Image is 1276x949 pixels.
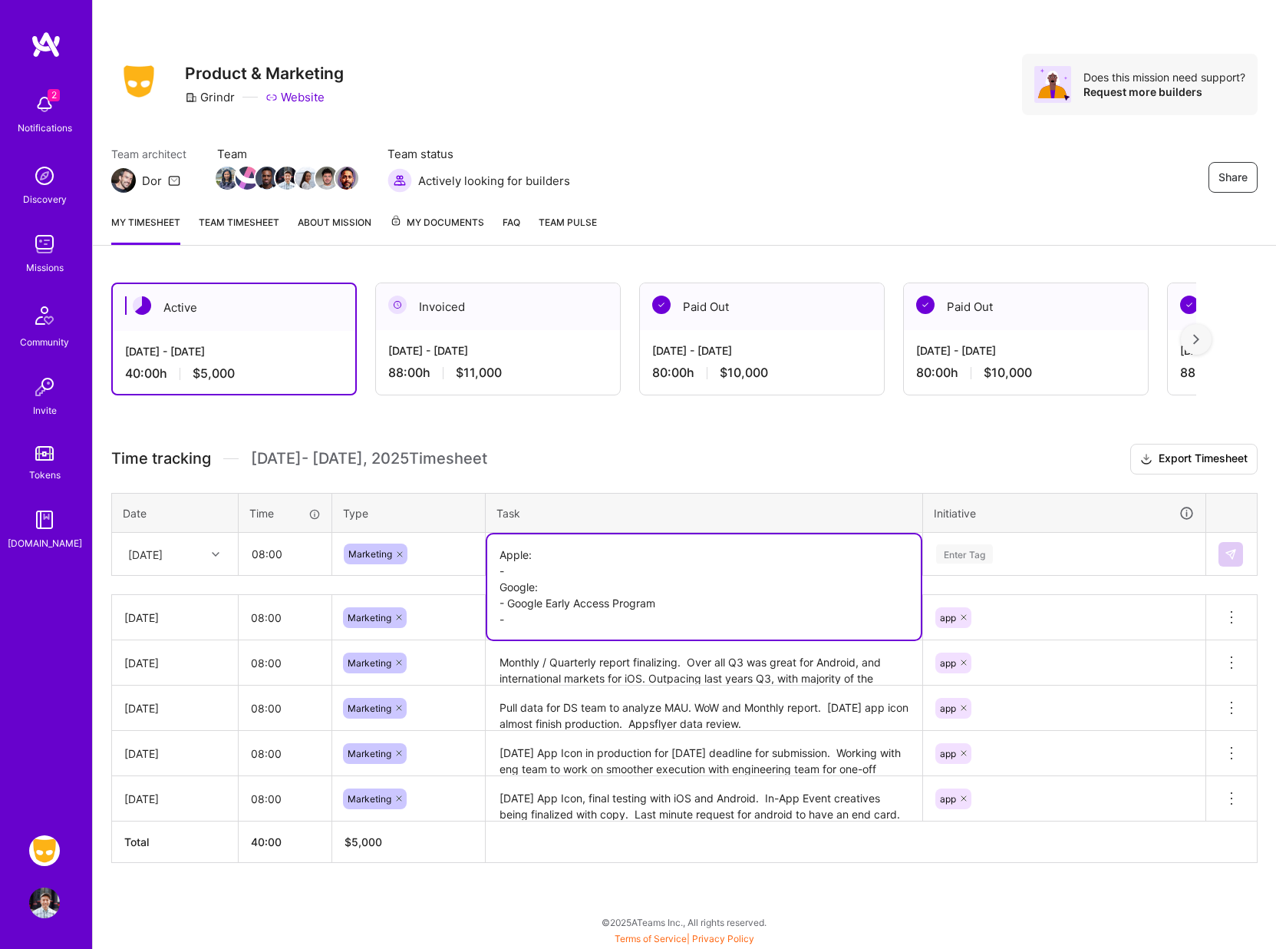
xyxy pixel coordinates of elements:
[615,933,687,944] a: Terms of Service
[487,642,921,684] textarea: Monthly / Quarterly report finalizing. Over all Q3 was great for Android, and international marke...
[265,89,325,105] a: Website
[940,748,956,759] span: app
[916,342,1136,359] div: [DATE] - [DATE]
[345,835,382,848] span: $ 5,000
[615,933,754,944] span: |
[29,888,60,918] img: User Avatar
[348,703,391,714] span: Marketing
[940,657,956,669] span: app
[8,535,82,551] div: [DOMAIN_NAME]
[652,296,671,314] img: Paid Out
[298,214,371,245] a: About Mission
[640,283,884,330] div: Paid Out
[1180,296,1199,314] img: Paid Out
[940,612,956,623] span: app
[216,167,239,190] img: Team Member Avatar
[256,167,279,190] img: Team Member Avatar
[916,296,935,314] img: Paid Out
[1193,334,1199,345] img: right
[199,214,279,245] a: Team timesheet
[487,534,921,640] textarea: Apple: - Google: - Google Early Access Program -
[125,343,343,359] div: [DATE] - [DATE]
[387,146,570,162] span: Team status
[1140,451,1152,468] i: icon Download
[1225,548,1237,560] img: Submit
[124,700,226,716] div: [DATE]
[487,687,921,729] textarea: Pull data for DS team to analyze MAU. WoW and Monthly report. [DATE] app icon almost finish produ...
[31,31,61,58] img: logo
[487,778,921,820] textarea: [DATE] App Icon, final testing with iOS and Android. In-App Event creatives being finalized with ...
[539,217,597,228] span: Team Pulse
[239,822,332,863] th: 40:00
[124,610,226,626] div: [DATE]
[239,643,331,683] input: HH:MM
[217,165,237,191] a: Team Member Avatar
[295,167,318,190] img: Team Member Avatar
[29,89,60,120] img: bell
[348,612,391,623] span: Marketing
[185,89,235,105] div: Grindr
[652,342,872,359] div: [DATE] - [DATE]
[124,746,226,762] div: [DATE]
[217,146,357,162] span: Team
[936,542,993,566] div: Enter Tag
[916,365,1136,381] div: 80:00 h
[332,493,486,533] th: Type
[388,342,608,359] div: [DATE] - [DATE]
[124,655,226,671] div: [DATE]
[984,365,1032,381] span: $10,000
[390,214,484,231] span: My Documents
[237,165,257,191] a: Team Member Avatar
[112,822,239,863] th: Total
[20,334,69,350] div: Community
[133,296,151,315] img: Active
[539,214,597,245] a: Team Pulse
[239,688,331,729] input: HH:MM
[1034,66,1071,103] img: Avatar
[297,165,317,191] a: Team Member Avatar
[1218,170,1248,185] span: Share
[487,732,921,775] textarea: [DATE] App Icon in production for [DATE] deadline for submission. Working with eng team to work o...
[23,191,67,207] div: Discovery
[388,296,407,314] img: Invoiced
[275,167,298,190] img: Team Member Avatar
[111,168,136,193] img: Team Architect
[239,597,331,638] input: HH:MM
[236,167,259,190] img: Team Member Avatar
[29,372,60,402] img: Invite
[486,493,923,533] th: Task
[348,793,391,805] span: Marketing
[18,120,72,136] div: Notifications
[112,493,239,533] th: Date
[111,146,186,162] span: Team architect
[315,167,338,190] img: Team Member Avatar
[33,402,57,418] div: Invite
[111,214,180,245] a: My timesheet
[1083,84,1245,99] div: Request more builders
[26,260,64,276] div: Missions
[35,446,54,461] img: tokens
[720,365,768,381] span: $10,000
[193,365,235,382] span: $5,000
[456,365,502,381] span: $11,000
[317,165,337,191] a: Team Member Avatar
[111,449,211,468] span: Time tracking
[652,365,872,381] div: 80:00 h
[142,173,162,189] div: Dor
[185,64,344,83] h3: Product & Marketing
[1130,444,1258,474] button: Export Timesheet
[29,835,60,866] img: Grindr: Product & Marketing
[940,703,956,714] span: app
[692,933,754,944] a: Privacy Policy
[418,173,570,189] span: Actively looking for builders
[348,748,391,759] span: Marketing
[348,548,392,560] span: Marketing
[168,174,180,187] i: icon Mail
[29,467,61,483] div: Tokens
[25,835,64,866] a: Grindr: Product & Marketing
[277,165,297,191] a: Team Member Avatar
[376,283,620,330] div: Invoiced
[934,504,1195,522] div: Initiative
[185,91,197,104] i: icon CompanyGray
[257,165,277,191] a: Team Member Avatar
